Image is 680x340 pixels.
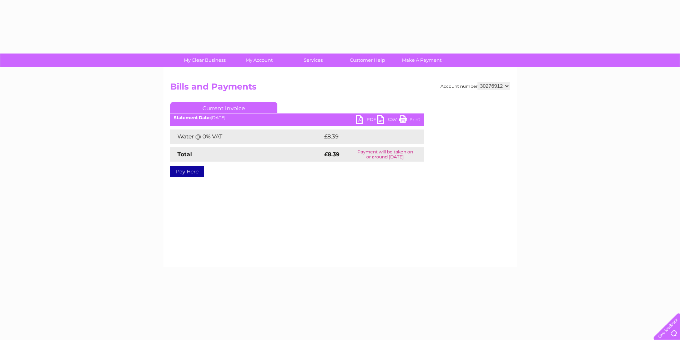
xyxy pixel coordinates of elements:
[324,151,339,158] strong: £8.39
[284,54,343,67] a: Services
[175,54,234,67] a: My Clear Business
[230,54,288,67] a: My Account
[170,102,277,113] a: Current Invoice
[377,115,399,126] a: CSV
[174,115,211,120] b: Statement Date:
[177,151,192,158] strong: Total
[170,82,510,95] h2: Bills and Payments
[170,115,424,120] div: [DATE]
[356,115,377,126] a: PDF
[170,130,322,144] td: Water @ 0% VAT
[440,82,510,90] div: Account number
[399,115,420,126] a: Print
[347,147,423,162] td: Payment will be taken on or around [DATE]
[322,130,407,144] td: £8.39
[392,54,451,67] a: Make A Payment
[170,166,204,177] a: Pay Here
[338,54,397,67] a: Customer Help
